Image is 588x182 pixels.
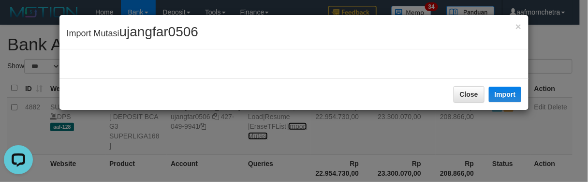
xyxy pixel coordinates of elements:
span: Import Mutasi [67,29,199,38]
span: ujangfar0506 [119,24,198,39]
button: Open LiveChat chat widget [4,4,33,33]
button: Close [515,21,521,31]
button: Import [489,87,522,102]
button: Close [454,86,485,103]
span: × [515,21,521,32]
